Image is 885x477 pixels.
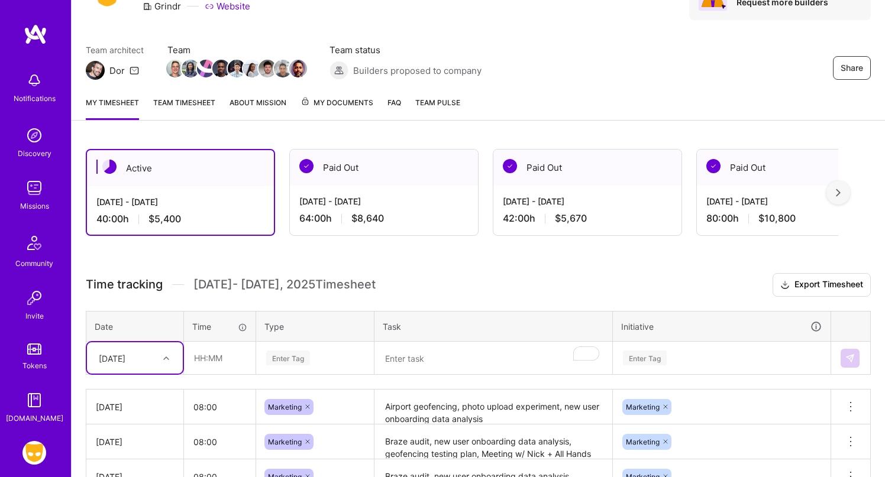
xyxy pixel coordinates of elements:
th: Type [256,311,374,342]
img: Team Member Avatar [243,60,261,77]
span: My Documents [301,96,373,109]
img: Team Member Avatar [274,60,292,77]
a: Team Member Avatar [229,59,244,79]
th: Date [86,311,184,342]
img: Active [102,160,117,174]
span: Marketing [268,403,302,411]
textarea: To enrich screen reader interactions, please activate Accessibility in Grammarly extension settings [376,343,611,374]
div: 42:00 h [503,212,672,225]
span: Time tracking [86,277,163,292]
div: Notifications [14,92,56,105]
div: Paid Out [290,150,478,186]
textarea: Braze audit, new user onboarding data analysis, geofencing testing plan, Meeting w/ Nick + All Hands [376,426,611,458]
a: Team Member Avatar [260,59,275,79]
img: Paid Out [299,159,314,173]
a: Team Member Avatar [167,59,183,79]
a: Team Member Avatar [244,59,260,79]
span: Team Pulse [415,98,460,107]
input: HH:MM [185,342,255,374]
div: Enter Tag [623,349,667,367]
a: Team Member Avatar [198,59,214,79]
span: Marketing [268,437,302,446]
img: logo [24,24,47,45]
img: Grindr: Product & Marketing [22,441,46,465]
img: Team Member Avatar [289,60,307,77]
i: icon Chevron [163,355,169,361]
a: Team timesheet [153,96,215,120]
div: Discovery [18,147,51,160]
div: [DATE] [96,436,174,448]
span: Share [841,62,863,74]
div: Time [192,320,247,333]
img: guide book [22,388,46,412]
span: $5,670 [555,212,587,225]
a: About Mission [230,96,286,120]
div: Initiative [621,320,822,333]
img: Team Member Avatar [259,60,276,77]
span: Marketing [626,403,660,411]
img: right [836,189,841,197]
div: Community [15,257,53,270]
button: Export Timesheet [773,273,871,297]
a: FAQ [387,96,401,120]
img: Community [20,229,49,257]
div: [DATE] - [DATE] [503,195,672,207]
div: Invite [25,310,44,322]
div: [DATE] - [DATE] [299,195,469,207]
div: 64:00 h [299,212,469,225]
i: icon Download [780,279,790,291]
button: Share [833,56,871,80]
i: icon CompanyGray [143,2,152,11]
div: Paid Out [493,150,681,186]
div: [DOMAIN_NAME] [6,412,63,424]
div: Paid Out [697,150,885,186]
img: Team Member Avatar [212,60,230,77]
a: My timesheet [86,96,139,120]
th: Task [374,311,613,342]
span: $8,640 [351,212,384,225]
img: teamwork [22,176,46,200]
span: Marketing [626,437,660,446]
div: [DATE] - [DATE] [96,196,264,208]
div: [DATE] - [DATE] [706,195,876,207]
div: Active [87,150,274,186]
span: $5,400 [148,213,181,225]
input: HH:MM [184,391,256,423]
div: 80:00 h [706,212,876,225]
i: icon Mail [130,66,139,75]
a: Grindr: Product & Marketing [20,441,49,465]
span: Team status [330,44,482,56]
a: Team Pulse [415,96,460,120]
img: Team Member Avatar [166,60,184,77]
img: discovery [22,124,46,147]
span: Team architect [86,44,144,56]
div: Tokens [22,359,47,372]
div: 40:00 h [96,213,264,225]
span: [DATE] - [DATE] , 2025 Timesheet [193,277,376,292]
img: Team Member Avatar [228,60,246,77]
img: tokens [27,343,41,355]
img: Paid Out [706,159,721,173]
img: Team Member Avatar [182,60,199,77]
img: Team Architect [86,61,105,80]
div: Dor [109,64,125,77]
a: Team Member Avatar [183,59,198,79]
a: Team Member Avatar [290,59,306,79]
a: My Documents [301,96,373,120]
span: $10,800 [758,212,796,225]
div: Missions [20,200,49,212]
img: bell [22,69,46,92]
img: Submit [845,353,855,363]
textarea: Airport geofencing, photo upload experiment, new user onboarding data analysis [376,391,611,423]
img: Builders proposed to company [330,61,348,80]
img: Team Member Avatar [197,60,215,77]
div: [DATE] [99,352,125,364]
img: Invite [22,286,46,310]
a: Team Member Avatar [275,59,290,79]
img: Paid Out [503,159,517,173]
input: HH:MM [184,426,256,457]
a: Team Member Avatar [214,59,229,79]
span: Team [167,44,306,56]
span: Builders proposed to company [353,64,482,77]
div: [DATE] [96,401,174,413]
